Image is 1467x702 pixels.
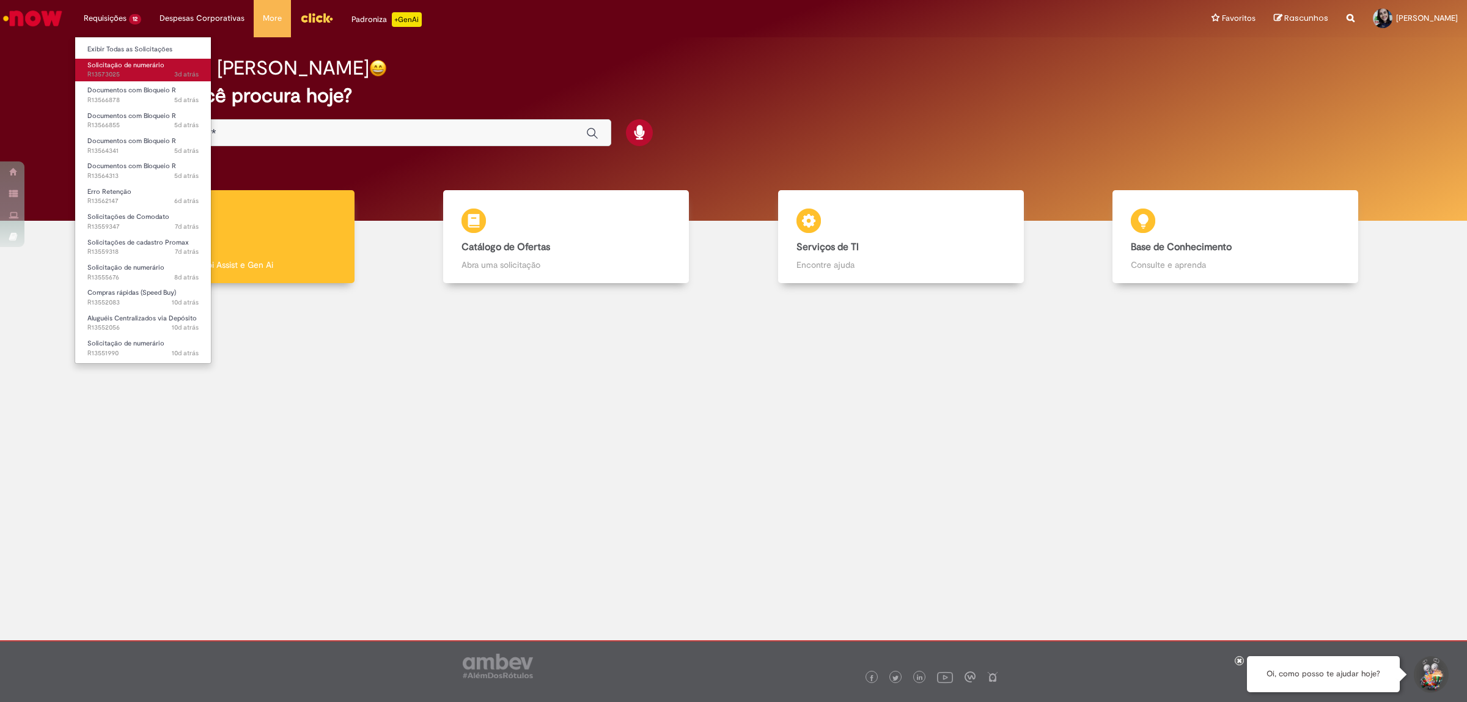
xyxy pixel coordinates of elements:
[75,109,211,132] a: Aberto R13566855 : Documentos com Bloqueio R
[392,12,422,27] p: +GenAi
[75,261,211,284] a: Aberto R13555676 : Solicitação de numerário
[351,12,422,27] div: Padroniza
[174,95,199,105] span: 5d atrás
[937,669,953,685] img: logo_footer_youtube.png
[174,273,199,282] span: 8d atrás
[75,236,211,259] a: Aberto R13559318 : Solicitações de cadastro Promax
[87,323,199,333] span: R13552056
[172,323,199,332] span: 10d atrás
[127,259,336,271] p: Tirar dúvidas com Lupi Assist e Gen Ai
[87,70,199,79] span: R13573025
[175,247,199,256] span: 7d atrás
[87,314,197,323] span: Aluguéis Centralizados via Depósito
[87,222,199,232] span: R13559347
[75,59,211,81] a: Aberto R13573025 : Solicitação de numerário
[87,120,199,130] span: R13566855
[892,675,899,681] img: logo_footer_twitter.png
[172,349,199,358] span: 10d atrás
[122,85,1345,106] h2: O que você procura hoje?
[87,146,199,156] span: R13564341
[87,298,199,308] span: R13552083
[75,43,211,56] a: Exibir Todas as Solicitações
[399,190,734,284] a: Catálogo de Ofertas Abra uma solicitação
[1,6,64,31] img: ServiceNow
[796,259,1006,271] p: Encontre ajuda
[87,263,164,272] span: Solicitação de numerário
[300,9,333,27] img: click_logo_yellow_360x200.png
[87,339,164,348] span: Solicitação de numerário
[75,37,211,364] ul: Requisições
[87,212,169,221] span: Solicitações de Comodato
[87,288,176,297] span: Compras rápidas (Speed Buy)
[174,171,199,180] span: 5d atrás
[174,196,199,205] span: 6d atrás
[87,247,199,257] span: R13559318
[461,241,550,253] b: Catálogo de Ofertas
[87,273,199,283] span: R13555676
[463,654,533,678] img: logo_footer_ambev_rotulo_gray.png
[172,298,199,307] span: 10d atrás
[175,222,199,231] time: 23/09/2025 14:31:17
[733,190,1068,284] a: Serviços de TI Encontre ajuda
[1247,656,1400,692] div: Oi, como posso te ajudar hoje?
[87,86,176,95] span: Documentos com Bloqueio R
[174,70,199,79] time: 27/09/2025 12:58:28
[172,349,199,358] time: 19/09/2025 17:42:02
[84,12,127,24] span: Requisições
[263,12,282,24] span: More
[174,70,199,79] span: 3d atrás
[1222,12,1256,24] span: Favoritos
[1131,241,1232,253] b: Base de Conhecimento
[917,674,923,682] img: logo_footer_linkedin.png
[122,57,369,79] h2: Boa tarde, [PERSON_NAME]
[1396,13,1458,23] span: [PERSON_NAME]
[75,210,211,233] a: Aberto R13559347 : Solicitações de Comodato
[174,171,199,180] time: 24/09/2025 17:09:36
[174,146,199,155] span: 5d atrás
[174,120,199,130] time: 25/09/2025 14:18:46
[87,349,199,358] span: R13551990
[87,187,131,196] span: Erro Retenção
[174,120,199,130] span: 5d atrás
[369,59,387,77] img: happy-face.png
[75,312,211,334] a: Aberto R13552056 : Aluguéis Centralizados via Depósito
[75,160,211,182] a: Aberto R13564313 : Documentos com Bloqueio R
[87,111,176,120] span: Documentos com Bloqueio R
[1068,190,1403,284] a: Base de Conhecimento Consulte e aprenda
[75,135,211,157] a: Aberto R13564341 : Documentos com Bloqueio R
[87,161,176,171] span: Documentos com Bloqueio R
[160,12,244,24] span: Despesas Corporativas
[75,286,211,309] a: Aberto R13552083 : Compras rápidas (Speed Buy)
[64,190,399,284] a: Tirar dúvidas Tirar dúvidas com Lupi Assist e Gen Ai
[172,323,199,332] time: 19/09/2025 18:02:48
[1412,656,1449,693] button: Iniciar Conversa de Suporte
[75,337,211,360] a: Aberto R13551990 : Solicitação de numerário
[87,61,164,70] span: Solicitação de numerário
[174,95,199,105] time: 25/09/2025 14:22:32
[796,241,859,253] b: Serviços de TI
[87,95,199,105] span: R13566878
[175,247,199,256] time: 23/09/2025 14:27:20
[174,146,199,155] time: 24/09/2025 17:12:42
[1274,13,1328,24] a: Rascunhos
[75,84,211,106] a: Aberto R13566878 : Documentos com Bloqueio R
[87,238,189,247] span: Solicitações de cadastro Promax
[87,136,176,146] span: Documentos com Bloqueio R
[869,675,875,681] img: logo_footer_facebook.png
[172,298,199,307] time: 19/09/2025 18:22:39
[75,185,211,208] a: Aberto R13562147 : Erro Retenção
[129,14,141,24] span: 12
[87,196,199,206] span: R13562147
[174,196,199,205] time: 24/09/2025 10:32:44
[175,222,199,231] span: 7d atrás
[987,671,998,682] img: logo_footer_naosei.png
[965,671,976,682] img: logo_footer_workplace.png
[1284,12,1328,24] span: Rascunhos
[1131,259,1340,271] p: Consulte e aprenda
[87,171,199,181] span: R13564313
[174,273,199,282] time: 22/09/2025 14:53:18
[461,259,671,271] p: Abra uma solicitação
